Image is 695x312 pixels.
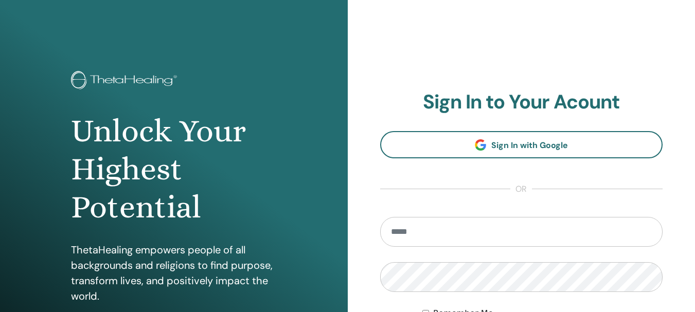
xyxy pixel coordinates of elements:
p: ThetaHealing empowers people of all backgrounds and religions to find purpose, transform lives, a... [71,242,277,304]
span: Sign In with Google [491,140,568,151]
h2: Sign In to Your Acount [380,90,663,114]
span: or [510,183,532,195]
h1: Unlock Your Highest Potential [71,112,277,227]
a: Sign In with Google [380,131,663,158]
